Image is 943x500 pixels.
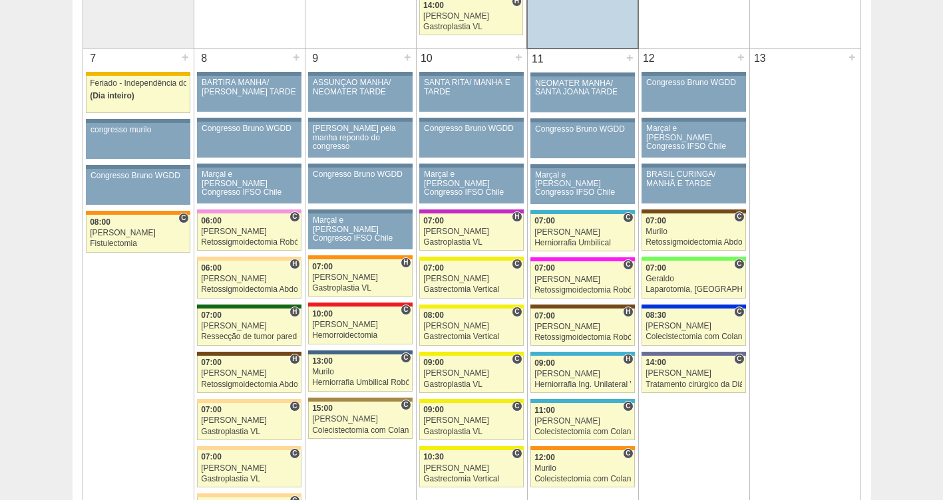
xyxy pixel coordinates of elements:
div: Colecistectomia com Colangiografia VL [646,332,742,341]
a: H 07:00 [PERSON_NAME] Gastroplastia VL [308,259,412,297]
a: C 10:30 [PERSON_NAME] Gastrectomia Vertical [419,450,523,487]
a: Marçal e [PERSON_NAME] Congresso IFSO Chile [197,168,301,203]
a: SANTA RITA/ MANHÃ E TARDE [419,76,523,112]
span: Consultório [289,401,299,412]
a: C 07:00 [PERSON_NAME] Retossigmoidectomia Robótica [530,261,634,299]
span: 07:00 [201,405,222,414]
a: Congresso Bruno WGDD [642,76,745,112]
div: [PERSON_NAME] [423,275,520,283]
div: Key: Neomater [530,210,634,214]
div: Colecistectomia com Colangiografia VL [534,428,631,436]
div: Murilo [534,464,631,473]
div: Key: Vila Nova Star [642,352,745,356]
span: 10:00 [312,309,333,318]
a: H 09:00 [PERSON_NAME] Herniorrafia Ing. Unilateral VL [530,356,634,393]
a: Congresso Bruno WGDD [197,122,301,158]
div: Ressecção de tumor parede abdominal pélvica [201,332,297,341]
a: C 09:00 [PERSON_NAME] Gastroplastia VL [419,356,523,393]
a: C 07:00 Murilo Retossigmoidectomia Abdominal VL [642,213,745,251]
a: H 07:00 [PERSON_NAME] Retossigmoidectomia Abdominal VL [197,356,301,393]
a: C 06:00 [PERSON_NAME] Retossigmoidectomia Robótica [197,213,301,251]
div: [PERSON_NAME] [201,227,297,236]
div: Key: Santa Rita [419,305,523,309]
span: 15:00 [312,404,333,413]
div: Key: Aviso [86,165,190,169]
div: Key: Bartira [197,399,301,403]
div: Gastroplastia VL [312,284,409,293]
div: [PERSON_NAME] [534,417,631,426]
div: Gastroplastia VL [201,428,297,436]
div: Key: Santa Joana [197,352,301,356]
div: Key: Aviso [86,119,190,123]
span: (Dia inteiro) [90,91,134,100]
div: Key: Santa Rita [419,257,523,261]
div: Hemorroidectomia [312,331,409,340]
div: Laparotomia, [GEOGRAPHIC_DATA], Drenagem, Bridas VL [646,285,742,294]
div: Congresso Bruno WGDD [91,172,186,180]
span: Hospital [289,307,299,317]
div: + [402,49,413,66]
span: 07:00 [423,216,444,225]
div: Congresso Bruno WGDD [535,125,630,134]
div: Herniorrafia Umbilical [534,239,631,247]
div: [PERSON_NAME] [423,12,519,21]
span: Hospital [623,307,633,317]
a: H 06:00 [PERSON_NAME] Retossigmoidectomia Abdominal VL [197,261,301,298]
div: BARTIRA MANHÃ/ [PERSON_NAME] TARDE [202,78,297,96]
div: [PERSON_NAME] [201,416,297,425]
span: Consultório [401,352,411,363]
a: H 07:00 [PERSON_NAME] Ressecção de tumor parede abdominal pélvica [197,309,301,346]
a: Marçal e [PERSON_NAME] Congresso IFSO Chile [419,168,523,203]
a: C 13:00 Murilo Herniorrafia Umbilical Robótica [308,354,412,392]
div: + [735,49,747,66]
div: Marçal e [PERSON_NAME] Congresso IFSO Chile [535,171,630,197]
span: 09:00 [534,358,555,368]
div: Key: Aviso [419,72,523,76]
div: Murilo [312,368,409,376]
div: Key: Bartira [197,446,301,450]
div: Key: Aviso [308,209,412,213]
div: Murilo [646,227,742,236]
div: Fistulectomia [90,239,186,248]
div: [PERSON_NAME] [90,229,186,237]
div: Key: São Luiz - SCS [308,255,412,259]
div: Key: Aviso [419,164,523,168]
span: 09:00 [423,405,444,414]
span: Consultório [623,212,633,223]
div: [PERSON_NAME] [534,322,631,331]
div: Colecistectomia com Colangiografia VL [534,475,631,483]
div: Key: Aviso [530,72,634,76]
div: [PERSON_NAME] [534,228,631,237]
div: congresso murilo [91,126,186,134]
div: Gastroplastia VL [423,380,520,389]
div: Gastrectomia Vertical [423,332,520,341]
a: BRASIL CURINGA/ MANHÃ E TARDE [642,168,745,203]
div: Key: Aviso [642,164,745,168]
div: Key: Brasil [642,257,745,261]
a: C 07:00 [PERSON_NAME] Gastroplastia VL [197,450,301,487]
span: 14:00 [646,358,666,367]
div: Key: São Luiz - SCS [530,446,634,450]
div: Key: Maria Braido [419,209,523,213]
div: Congresso Bruno WGDD [424,124,519,133]
div: Key: Aviso [308,72,412,76]
div: [PERSON_NAME] [534,370,631,378]
div: [PERSON_NAME] [423,464,520,473]
div: + [624,49,636,66]
div: [PERSON_NAME] [646,322,742,330]
div: Key: Aviso [197,164,301,168]
div: [PERSON_NAME] [423,369,520,378]
div: Gastroplastia VL [423,23,519,31]
span: Consultório [178,213,188,223]
a: ASSUNÇÃO MANHÃ/ NEOMATER TARDE [308,76,412,112]
a: [PERSON_NAME] pela manha repondo do congresso [308,122,412,158]
span: Consultório [512,307,522,317]
div: Key: Aviso [308,164,412,168]
div: Congresso Bruno WGDD [202,124,297,133]
span: Consultório [401,305,411,315]
a: Congresso Bruno WGDD [530,122,634,158]
div: 7 [83,49,104,68]
div: Key: Aviso [197,118,301,122]
span: 09:00 [423,358,444,367]
a: C 09:00 [PERSON_NAME] Gastroplastia VL [419,403,523,440]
